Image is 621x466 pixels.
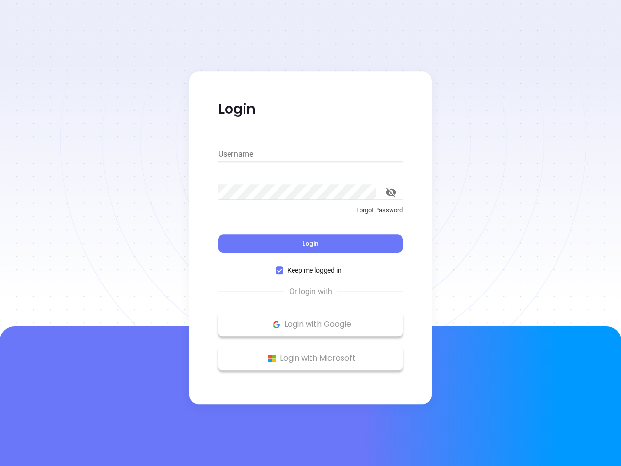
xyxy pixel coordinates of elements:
p: Login with Microsoft [223,351,398,366]
a: Forgot Password [218,205,403,223]
span: Or login with [284,286,337,298]
button: toggle password visibility [379,181,403,204]
p: Login with Google [223,317,398,332]
button: Microsoft Logo Login with Microsoft [218,346,403,370]
p: Login [218,100,403,118]
button: Google Logo Login with Google [218,312,403,336]
img: Microsoft Logo [266,352,278,365]
span: Login [302,239,319,248]
p: Forgot Password [218,205,403,215]
span: Keep me logged in [283,265,345,276]
button: Login [218,234,403,253]
img: Google Logo [270,318,282,331]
